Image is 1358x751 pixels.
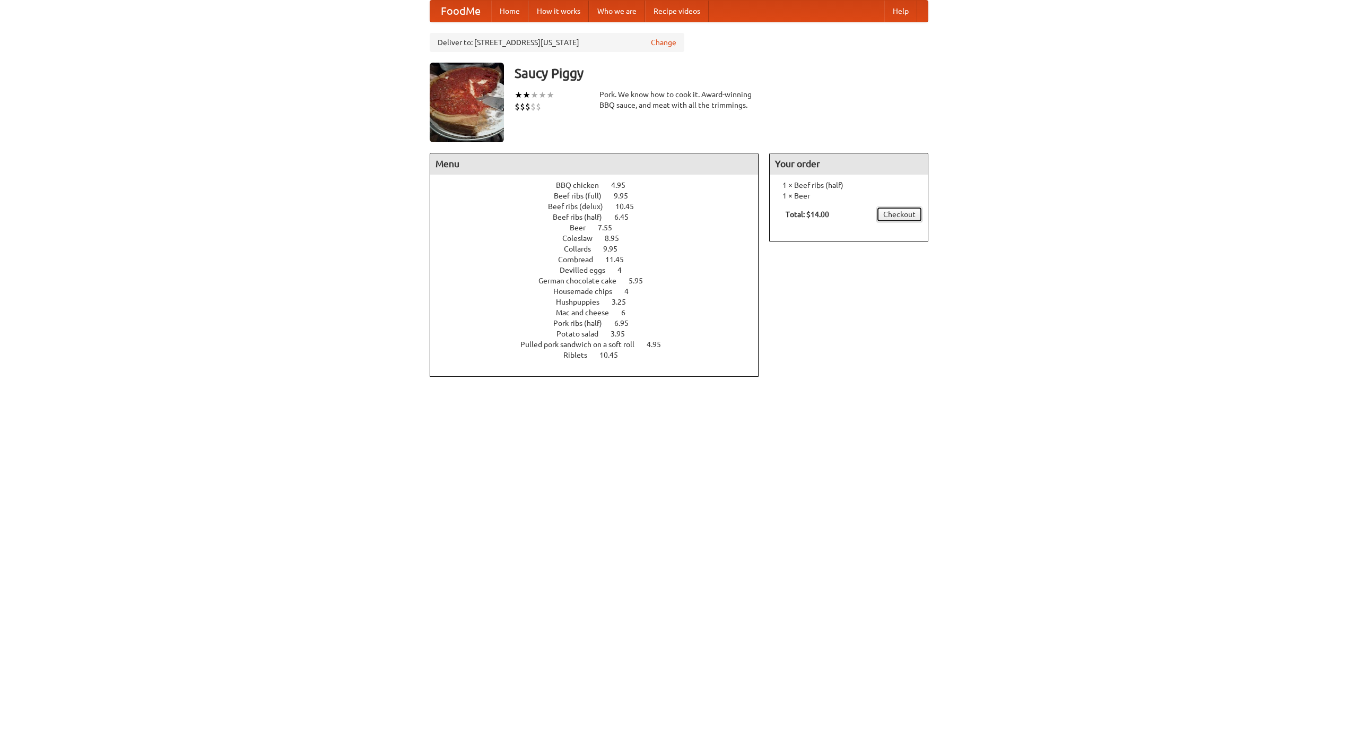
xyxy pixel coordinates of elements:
span: 4 [617,266,632,274]
b: Total: $14.00 [786,210,829,219]
span: Riblets [563,351,598,359]
a: BBQ chicken 4.95 [556,181,645,189]
h4: Your order [770,153,928,175]
a: Checkout [876,206,922,222]
span: BBQ chicken [556,181,610,189]
a: How it works [528,1,589,22]
span: 3.95 [611,330,636,338]
span: Pulled pork sandwich on a soft roll [520,340,645,349]
li: 1 × Beer [775,191,922,201]
li: ★ [530,89,538,101]
li: ★ [515,89,523,101]
li: ★ [546,89,554,101]
a: Potato salad 3.95 [556,330,645,338]
span: Cornbread [558,255,604,264]
a: Hushpuppies 3.25 [556,298,646,306]
span: 4.95 [647,340,672,349]
span: 8.95 [605,234,630,243]
li: $ [530,101,536,113]
span: Beef ribs (full) [554,192,612,200]
span: Mac and cheese [556,308,620,317]
span: 7.55 [598,223,623,232]
li: 1 × Beef ribs (half) [775,180,922,191]
li: ★ [523,89,530,101]
li: ★ [538,89,546,101]
span: 6.45 [614,213,639,221]
span: 4.95 [611,181,636,189]
a: Beer 7.55 [570,223,632,232]
span: Coleslaw [562,234,603,243]
span: Housemade chips [553,287,623,296]
a: FoodMe [430,1,491,22]
a: Pork ribs (half) 6.95 [553,319,648,327]
a: Who we are [589,1,645,22]
li: $ [520,101,525,113]
a: Recipe videos [645,1,709,22]
span: Beer [570,223,596,232]
span: 3.25 [612,298,637,306]
a: Change [651,37,676,48]
img: angular.jpg [430,63,504,142]
span: 10.45 [615,202,645,211]
span: Devilled eggs [560,266,616,274]
span: 6 [621,308,636,317]
a: Coleslaw 8.95 [562,234,639,243]
a: Beef ribs (half) 6.45 [553,213,648,221]
a: Riblets 10.45 [563,351,638,359]
a: Collards 9.95 [564,245,637,253]
a: Beef ribs (full) 9.95 [554,192,648,200]
h3: Saucy Piggy [515,63,928,84]
span: Hushpuppies [556,298,610,306]
a: Mac and cheese 6 [556,308,645,317]
span: 9.95 [603,245,628,253]
a: German chocolate cake 5.95 [538,277,663,285]
span: Pork ribs (half) [553,319,613,327]
span: 6.95 [614,319,639,327]
a: Devilled eggs 4 [560,266,641,274]
li: $ [525,101,530,113]
a: Pulled pork sandwich on a soft roll 4.95 [520,340,681,349]
span: Beef ribs (delux) [548,202,614,211]
a: Cornbread 11.45 [558,255,643,264]
span: Potato salad [556,330,609,338]
span: 10.45 [599,351,629,359]
span: 11.45 [605,255,634,264]
span: Beef ribs (half) [553,213,613,221]
span: German chocolate cake [538,277,627,285]
h4: Menu [430,153,758,175]
li: $ [536,101,541,113]
a: Home [491,1,528,22]
li: $ [515,101,520,113]
div: Pork. We know how to cook it. Award-winning BBQ sauce, and meat with all the trimmings. [599,89,759,110]
span: Collards [564,245,602,253]
span: 4 [624,287,639,296]
span: 9.95 [614,192,639,200]
span: 5.95 [629,277,654,285]
div: Deliver to: [STREET_ADDRESS][US_STATE] [430,33,684,52]
a: Help [884,1,917,22]
a: Beef ribs (delux) 10.45 [548,202,654,211]
a: Housemade chips 4 [553,287,648,296]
